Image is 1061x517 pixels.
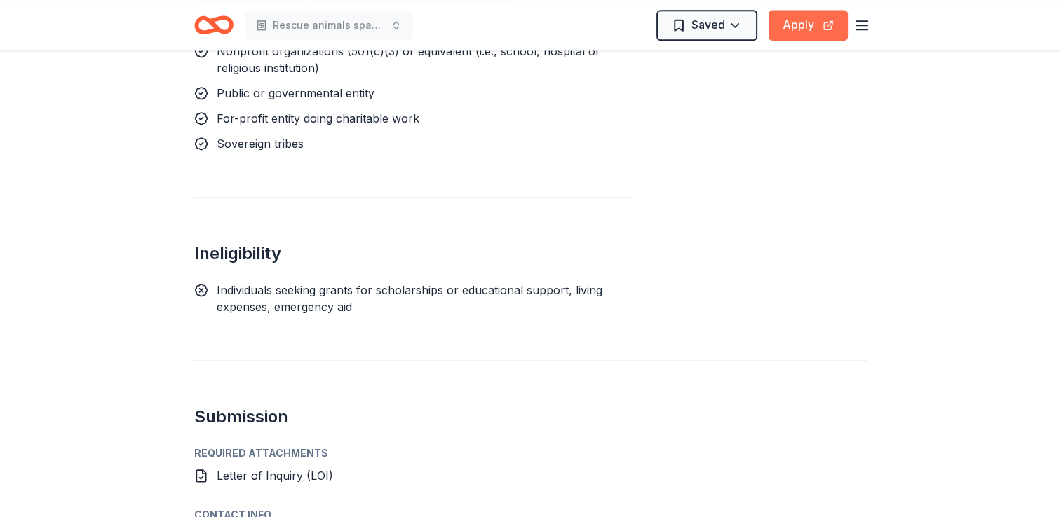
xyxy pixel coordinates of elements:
[194,445,867,462] div: Required Attachments
[217,469,333,483] span: Letter of Inquiry (LOI)
[691,15,725,34] span: Saved
[217,111,419,125] span: For-profit entity doing charitable work
[769,10,848,41] button: Apply
[194,406,867,428] h2: Submission
[217,283,602,314] span: Individuals seeking grants for scholarships or educational support, living expenses, emergency aid
[245,11,413,39] button: Rescue animals spay and neuter
[217,86,374,100] span: Public or governmental entity
[217,137,304,151] span: Sovereign tribes
[656,10,757,41] button: Saved
[194,242,632,265] h2: Ineligibility
[194,8,234,41] a: Home
[273,17,385,34] span: Rescue animals spay and neuter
